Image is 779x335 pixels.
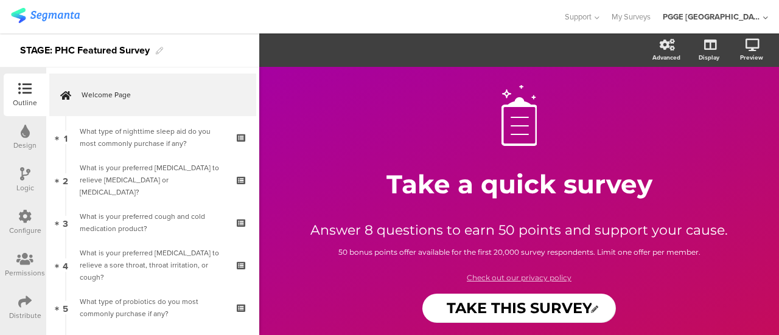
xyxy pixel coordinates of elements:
div: Distribute [9,310,41,321]
span: 5 [63,301,68,314]
div: PGGE [GEOGRAPHIC_DATA] [663,11,760,22]
input: Start [422,294,617,323]
div: Logic [16,182,34,193]
div: Configure [9,225,41,236]
span: Welcome Page [82,89,237,101]
a: 5 What type of probiotics do you most commonly purchase if any? [49,286,256,329]
a: 4 What is your preferred [MEDICAL_DATA] to relieve a sore throat, throat irritation, or cough? [49,244,256,286]
div: Design [13,140,37,151]
span: 1 [64,131,68,144]
div: Display [699,53,719,62]
a: 1 What type of nighttime sleep aid do you most commonly purchase if any? [49,116,256,159]
span: 50 bonus points offer available for the first 20,000 survey respondents. Limit one offer per member. [338,247,700,257]
div: What is your preferred cough and cold medication product? [80,210,225,235]
div: Outline [13,97,37,108]
div: Permissions [5,268,45,278]
a: Check out our privacy policy [467,273,571,282]
a: 3 What is your preferred cough and cold medication product? [49,201,256,244]
a: 2 What is your preferred [MEDICAL_DATA] to relieve [MEDICAL_DATA] or [MEDICAL_DATA]? [49,159,256,201]
span: 3 [63,216,68,229]
span: 4 [63,258,68,272]
p: Take a quick survey [294,168,744,200]
span: Support [565,11,592,22]
span: 2 [63,173,68,187]
img: segmanta logo [11,8,80,23]
div: What is your preferred cough drop to relieve a sore throat, throat irritation, or cough? [80,247,225,283]
div: Preview [740,53,763,62]
div: What type of probiotics do you most commonly purchase if any? [80,295,225,320]
div: What is your preferred antacid to relieve indigestion or heartburn? [80,162,225,198]
p: Answer 8 questions to earn 50 points and support your cause. [306,220,732,240]
div: What type of nighttime sleep aid do you most commonly purchase if any? [80,125,225,150]
a: Welcome Page [49,74,256,116]
div: Advanced [652,53,680,62]
div: STAGE: PHC Featured Survey [20,41,150,60]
